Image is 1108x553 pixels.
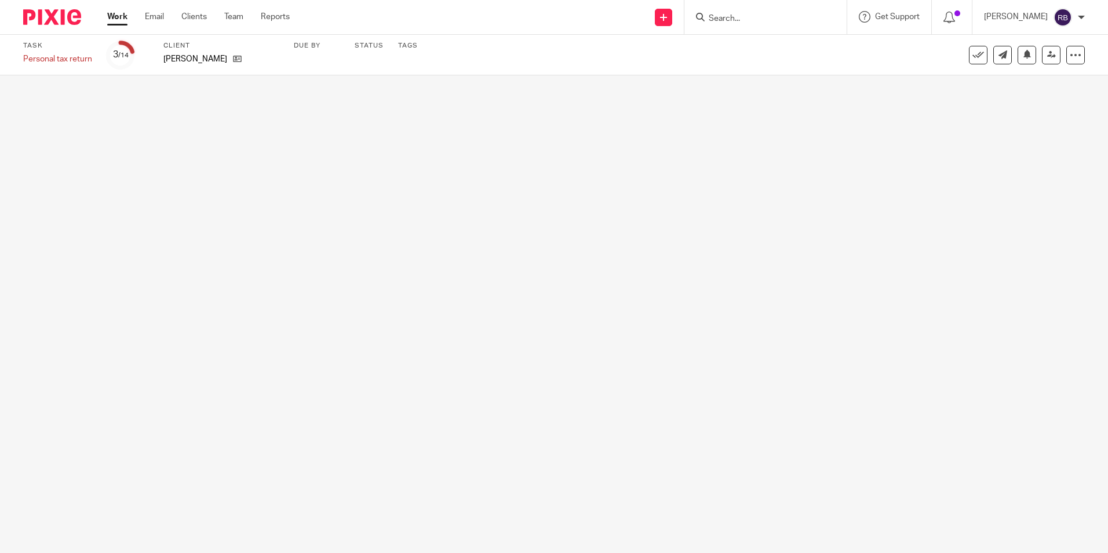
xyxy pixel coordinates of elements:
[163,41,279,50] label: Client
[145,11,164,23] a: Email
[23,53,92,65] div: Personal tax return
[984,11,1048,23] p: [PERSON_NAME]
[261,11,290,23] a: Reports
[163,53,227,65] span: Sarah Marghoob
[875,13,920,21] span: Get Support
[163,53,227,65] p: [PERSON_NAME]
[1054,8,1072,27] img: svg%3E
[233,54,242,63] i: Open client page
[398,41,418,50] label: Tags
[113,48,129,61] div: 3
[294,41,340,50] label: Due by
[355,41,384,50] label: Status
[23,41,92,50] label: Task
[118,52,129,59] small: /14
[181,11,207,23] a: Clients
[708,14,812,24] input: Search
[23,9,81,25] img: Pixie
[224,11,243,23] a: Team
[107,11,127,23] a: Work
